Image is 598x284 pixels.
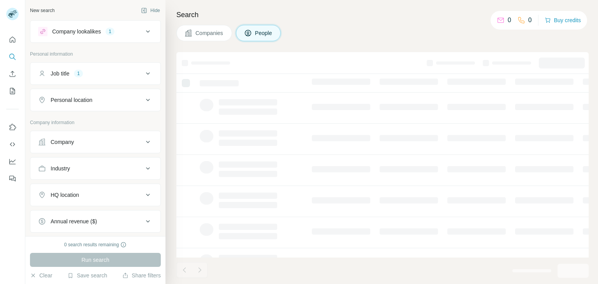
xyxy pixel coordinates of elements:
[6,137,19,151] button: Use Surfe API
[51,165,70,172] div: Industry
[30,272,52,279] button: Clear
[6,154,19,168] button: Dashboard
[51,191,79,199] div: HQ location
[176,9,589,20] h4: Search
[30,119,161,126] p: Company information
[30,22,160,41] button: Company lookalikes1
[30,186,160,204] button: HQ location
[30,133,160,151] button: Company
[64,241,127,248] div: 0 search results remaining
[51,217,97,225] div: Annual revenue ($)
[545,15,581,26] button: Buy credits
[195,29,224,37] span: Companies
[6,120,19,134] button: Use Surfe on LinkedIn
[122,272,161,279] button: Share filters
[67,272,107,279] button: Save search
[30,7,55,14] div: New search
[51,70,69,77] div: Job title
[135,5,165,16] button: Hide
[74,70,83,77] div: 1
[6,67,19,81] button: Enrich CSV
[528,16,532,25] p: 0
[6,172,19,186] button: Feedback
[255,29,273,37] span: People
[6,50,19,64] button: Search
[30,64,160,83] button: Job title1
[106,28,114,35] div: 1
[30,212,160,231] button: Annual revenue ($)
[51,96,92,104] div: Personal location
[51,138,74,146] div: Company
[52,28,101,35] div: Company lookalikes
[30,91,160,109] button: Personal location
[508,16,511,25] p: 0
[30,51,161,58] p: Personal information
[6,84,19,98] button: My lists
[6,33,19,47] button: Quick start
[30,159,160,178] button: Industry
